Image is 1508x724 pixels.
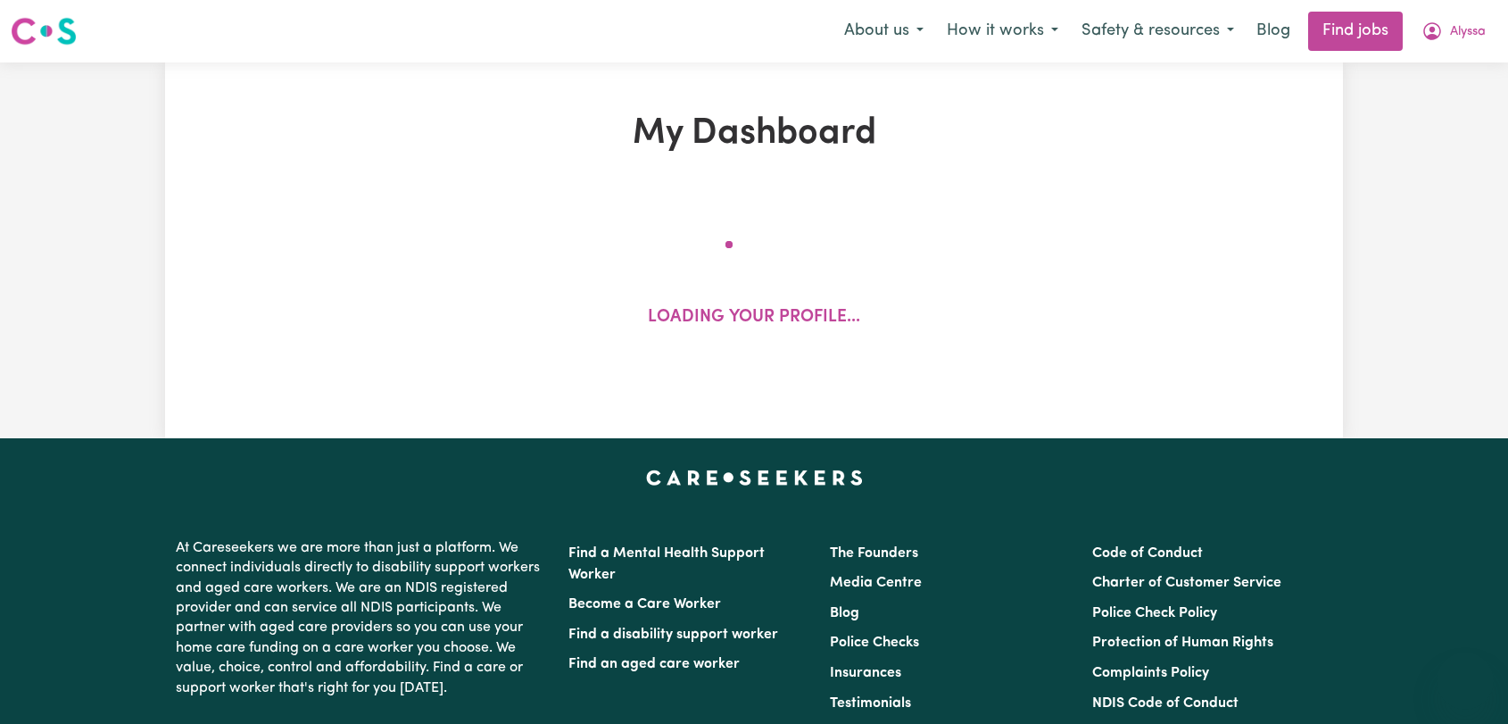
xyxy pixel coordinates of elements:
[830,546,918,561] a: The Founders
[176,531,547,705] p: At Careseekers we are more than just a platform. We connect individuals directly to disability su...
[830,696,911,711] a: Testimonials
[11,15,77,47] img: Careseekers logo
[568,597,721,612] a: Become a Care Worker
[646,470,863,485] a: Careseekers home page
[830,636,919,650] a: Police Checks
[1092,576,1281,590] a: Charter of Customer Service
[1308,12,1403,51] a: Find jobs
[1092,606,1217,620] a: Police Check Policy
[830,606,859,620] a: Blog
[1070,12,1246,50] button: Safety & resources
[1437,653,1494,710] iframe: Button to launch messaging window
[1092,666,1209,680] a: Complaints Policy
[648,305,860,331] p: Loading your profile...
[830,576,922,590] a: Media Centre
[11,11,77,52] a: Careseekers logo
[1092,696,1239,711] a: NDIS Code of Conduct
[830,666,901,680] a: Insurances
[568,546,765,582] a: Find a Mental Health Support Worker
[935,12,1070,50] button: How it works
[1246,12,1301,51] a: Blog
[833,12,935,50] button: About us
[568,628,778,642] a: Find a disability support worker
[1092,546,1203,561] a: Code of Conduct
[1410,12,1497,50] button: My Account
[1450,22,1486,42] span: Alyssa
[568,657,740,671] a: Find an aged care worker
[1092,636,1273,650] a: Protection of Human Rights
[372,112,1136,155] h1: My Dashboard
